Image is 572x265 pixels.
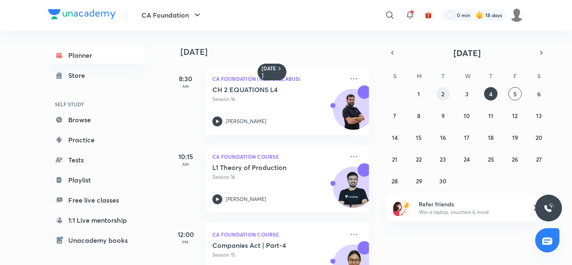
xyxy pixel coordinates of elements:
[484,109,497,122] button: September 11, 2025
[488,134,494,142] abbr: September 18, 2025
[440,134,446,142] abbr: September 16, 2025
[212,95,344,103] p: Session 16
[419,208,522,216] p: Win a laptop, vouchers & more
[465,72,471,80] abbr: Wednesday
[137,7,207,23] button: CA Foundation
[464,134,469,142] abbr: September 17, 2025
[169,84,202,89] p: AM
[412,87,425,100] button: September 1, 2025
[544,203,554,213] img: ttu
[460,131,474,144] button: September 17, 2025
[416,134,422,142] abbr: September 15, 2025
[488,112,493,120] abbr: September 11, 2025
[48,232,145,249] a: Unacademy books
[508,131,522,144] button: September 19, 2025
[508,109,522,122] button: September 12, 2025
[398,47,536,59] button: [DATE]
[436,174,450,188] button: September 30, 2025
[412,174,425,188] button: September 29, 2025
[425,11,432,19] img: avatar
[441,72,445,80] abbr: Tuesday
[417,90,420,98] abbr: September 1, 2025
[484,131,497,144] button: September 18, 2025
[212,74,344,84] p: CA Foundation (New Syllabus)
[212,229,344,239] p: CA Foundation Course
[169,162,202,167] p: AM
[388,152,402,166] button: September 21, 2025
[465,90,469,98] abbr: September 3, 2025
[460,87,474,100] button: September 3, 2025
[419,200,522,208] h6: Refer friends
[436,152,450,166] button: September 23, 2025
[412,109,425,122] button: September 8, 2025
[212,152,344,162] p: CA Foundation Course
[417,72,422,80] abbr: Monday
[48,192,145,208] a: Free live classes
[537,90,541,98] abbr: September 6, 2025
[475,11,484,19] img: streak
[48,152,145,168] a: Tests
[441,112,445,120] abbr: September 9, 2025
[508,87,522,100] button: September 5, 2025
[393,72,397,80] abbr: Sunday
[536,112,542,120] abbr: September 13, 2025
[212,163,317,172] h5: L1 Theory of Production
[488,155,494,163] abbr: September 25, 2025
[392,177,398,185] abbr: September 28, 2025
[212,173,344,181] p: Session 16
[416,177,422,185] abbr: September 29, 2025
[212,251,344,259] p: Session 15
[510,8,524,22] img: kashish kumari
[226,196,266,203] p: [PERSON_NAME]
[464,155,470,163] abbr: September 24, 2025
[532,131,546,144] button: September 20, 2025
[180,47,377,57] h4: [DATE]
[532,87,546,100] button: September 6, 2025
[464,112,470,120] abbr: September 10, 2025
[513,72,517,80] abbr: Friday
[512,112,518,120] abbr: September 12, 2025
[532,152,546,166] button: September 27, 2025
[436,131,450,144] button: September 16, 2025
[212,85,317,94] h5: CH 2 EQUATIONS L4
[392,155,397,163] abbr: September 21, 2025
[48,172,145,188] a: Playlist
[441,90,444,98] abbr: September 2, 2025
[333,93,374,134] img: Avatar
[48,9,116,19] img: Company Logo
[422,8,435,22] button: avatar
[333,171,374,211] img: Avatar
[48,111,145,128] a: Browse
[388,174,402,188] button: September 28, 2025
[169,152,202,162] h5: 10:15
[536,155,542,163] abbr: September 27, 2025
[489,72,492,80] abbr: Thursday
[48,47,145,64] a: Planner
[48,9,116,21] a: Company Logo
[169,229,202,239] h5: 12:00
[489,90,492,98] abbr: September 4, 2025
[262,65,276,79] h6: [DATE]
[169,74,202,84] h5: 8:30
[436,87,450,100] button: September 2, 2025
[436,109,450,122] button: September 9, 2025
[508,152,522,166] button: September 26, 2025
[453,47,481,59] span: [DATE]
[48,97,145,111] h6: SELF STUDY
[537,72,541,80] abbr: Saturday
[212,241,317,250] h5: Companies Act | Part-4
[68,70,90,80] div: Store
[393,112,396,120] abbr: September 7, 2025
[48,131,145,148] a: Practice
[416,155,422,163] abbr: September 22, 2025
[536,134,542,142] abbr: September 20, 2025
[460,152,474,166] button: September 24, 2025
[388,109,402,122] button: September 7, 2025
[484,152,497,166] button: September 25, 2025
[532,109,546,122] button: September 13, 2025
[513,90,517,98] abbr: September 5, 2025
[440,155,446,163] abbr: September 23, 2025
[512,134,518,142] abbr: September 19, 2025
[412,131,425,144] button: September 15, 2025
[439,177,446,185] abbr: September 30, 2025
